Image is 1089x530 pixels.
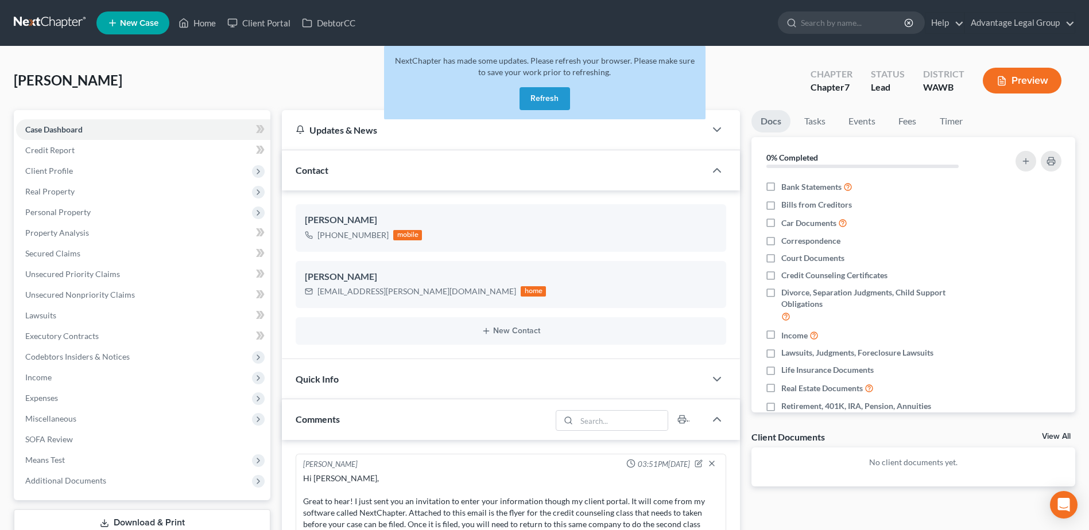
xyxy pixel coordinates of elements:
[25,352,130,361] span: Codebtors Insiders & Notices
[296,165,328,176] span: Contact
[781,347,933,358] span: Lawsuits, Judgments, Foreclosure Lawsuits
[296,124,692,136] div: Updates & News
[25,310,56,320] span: Lawsuits
[25,476,106,485] span: Additional Documents
[521,286,546,297] div: home
[766,153,818,162] strong: 0% Completed
[1042,432,1071,441] a: View All
[801,12,906,33] input: Search by name...
[25,455,65,465] span: Means Test
[395,56,695,77] span: NextChapter has made some updates. Please refresh your browser. Please make sure to save your wor...
[781,400,931,412] span: Retirement, 401K, IRA, Pension, Annuities
[931,110,972,132] a: Timer
[781,235,840,247] span: Correspondence
[781,217,836,229] span: Car Documents
[1050,491,1078,519] div: Open Intercom Messenger
[296,373,339,384] span: Quick Info
[25,393,58,403] span: Expenses
[25,290,135,299] span: Unsecured Nonpriority Claims
[25,248,80,258] span: Secured Claims
[25,434,73,444] span: SOFA Review
[638,459,690,470] span: 03:51PM[DATE]
[781,181,842,193] span: Bank Statements
[16,326,270,346] a: Executory Contracts
[16,285,270,305] a: Unsecured Nonpriority Claims
[576,411,668,430] input: Search...
[871,81,905,94] div: Lead
[16,223,270,243] a: Property Analysis
[520,87,570,110] button: Refresh
[16,140,270,161] a: Credit Report
[925,13,964,33] a: Help
[393,230,422,240] div: mobile
[16,429,270,450] a: SOFA Review
[25,166,73,176] span: Client Profile
[25,269,120,279] span: Unsecured Priority Claims
[751,431,825,443] div: Client Documents
[16,305,270,326] a: Lawsuits
[983,68,1061,93] button: Preview
[839,110,885,132] a: Events
[25,228,89,237] span: Property Analysis
[871,68,905,81] div: Status
[16,243,270,264] a: Secured Claims
[781,199,852,211] span: Bills from Creditors
[305,270,717,284] div: [PERSON_NAME]
[120,19,158,28] span: New Case
[923,68,964,81] div: District
[761,457,1066,468] p: No client documents yet.
[25,414,76,423] span: Miscellaneous
[305,326,717,336] button: New Contact
[317,286,516,297] div: [EMAIL_ADDRESS][PERSON_NAME][DOMAIN_NAME]
[781,252,844,264] span: Court Documents
[889,110,926,132] a: Fees
[811,68,852,81] div: Chapter
[751,110,790,132] a: Docs
[317,229,389,241] div: [PHONE_NUMBER]
[25,124,83,134] span: Case Dashboard
[305,213,717,227] div: [PERSON_NAME]
[16,119,270,140] a: Case Dashboard
[173,13,222,33] a: Home
[844,81,850,92] span: 7
[811,81,852,94] div: Chapter
[781,364,874,376] span: Life Insurance Documents
[795,110,835,132] a: Tasks
[296,414,340,424] span: Comments
[781,270,888,281] span: Credit Counseling Certificates
[296,13,361,33] a: DebtorCC
[25,372,52,382] span: Income
[781,330,808,341] span: Income
[222,13,296,33] a: Client Portal
[16,264,270,285] a: Unsecured Priority Claims
[25,207,91,217] span: Personal Property
[923,81,964,94] div: WAWB
[965,13,1075,33] a: Advantage Legal Group
[14,72,122,88] span: [PERSON_NAME]
[25,186,75,196] span: Real Property
[25,145,75,155] span: Credit Report
[303,459,358,470] div: [PERSON_NAME]
[25,331,99,341] span: Executory Contracts
[781,383,863,394] span: Real Estate Documents
[781,287,985,310] span: Divorce, Separation Judgments, Child Support Obligations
